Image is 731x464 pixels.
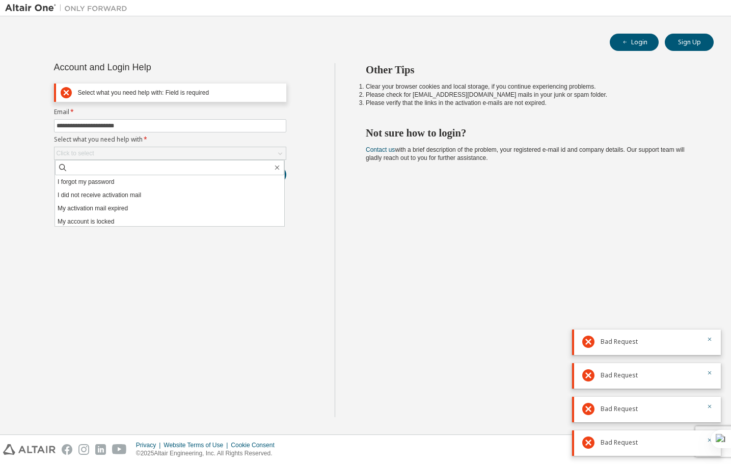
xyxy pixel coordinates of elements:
div: Click to select [55,147,286,159]
div: Account and Login Help [54,63,240,71]
label: Select what you need help with [54,135,286,144]
div: Website Terms of Use [164,441,231,449]
button: Login [610,34,659,51]
img: youtube.svg [112,444,127,455]
h2: Not sure how to login? [366,126,695,140]
a: Contact us [366,146,395,153]
img: altair_logo.svg [3,444,56,455]
img: facebook.svg [62,444,72,455]
h2: Other Tips [366,63,695,76]
div: Click to select [57,149,94,157]
li: I forgot my password [55,175,284,188]
div: Select what you need help with: Field is required [78,89,282,97]
span: with a brief description of the problem, your registered e-mail id and company details. Our suppo... [366,146,685,161]
button: Sign Up [665,34,714,51]
span: Bad Request [601,371,638,379]
img: linkedin.svg [95,444,106,455]
span: Bad Request [601,439,638,447]
div: Cookie Consent [231,441,280,449]
span: Bad Request [601,405,638,413]
span: Bad Request [601,338,638,346]
img: Altair One [5,3,132,13]
label: Email [54,108,286,116]
li: Please check for [EMAIL_ADDRESS][DOMAIN_NAME] mails in your junk or spam folder. [366,91,695,99]
li: Clear your browser cookies and local storage, if you continue experiencing problems. [366,83,695,91]
p: © 2025 Altair Engineering, Inc. All Rights Reserved. [136,449,281,458]
img: instagram.svg [78,444,89,455]
li: Please verify that the links in the activation e-mails are not expired. [366,99,695,107]
div: Privacy [136,441,164,449]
